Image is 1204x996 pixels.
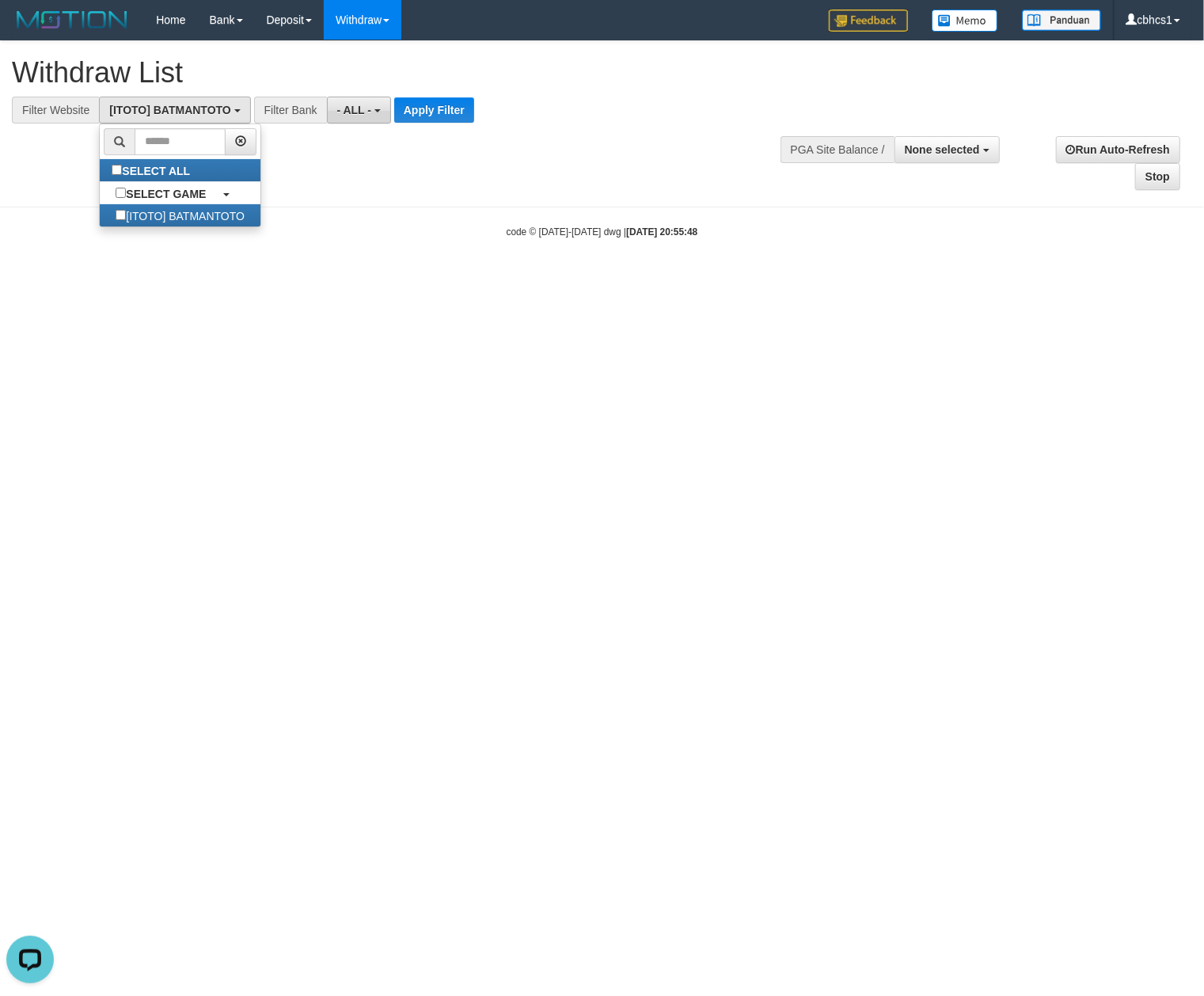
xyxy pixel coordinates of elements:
[254,97,327,124] div: Filter Bank
[1135,163,1180,190] a: Stop
[1056,136,1180,163] a: Run Auto-Refresh
[626,226,697,238] strong: [DATE] 20:55:48
[12,8,132,32] img: MOTION_logo.png
[109,104,230,116] span: [ITOTO] BATMANTOTO
[6,6,54,54] button: Open LiveChat chat widget
[12,57,787,89] h1: Withdraw List
[12,97,99,124] div: Filter Website
[829,10,908,32] img: Feedback.jpg
[932,10,998,32] img: Button%20Memo.svg
[1022,10,1101,31] img: panduan.png
[99,97,250,124] button: [ITOTO] BATMANTOTO
[116,210,126,220] input: [ITOTO] BATMANTOTO
[116,188,126,198] input: SELECT GAME
[337,104,372,116] span: - ALL -
[126,188,206,200] b: SELECT GAME
[100,204,260,226] label: [ITOTO] BATMANTOTO
[100,182,260,204] a: SELECT GAME
[100,159,206,181] label: SELECT ALL
[894,136,1000,163] button: None selected
[327,97,391,124] button: - ALL -
[507,226,698,238] small: code © [DATE]-[DATE] dwg |
[112,165,122,175] input: SELECT ALL
[394,97,474,123] button: Apply Filter
[905,143,980,156] span: None selected
[781,136,894,163] div: PGA Site Balance /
